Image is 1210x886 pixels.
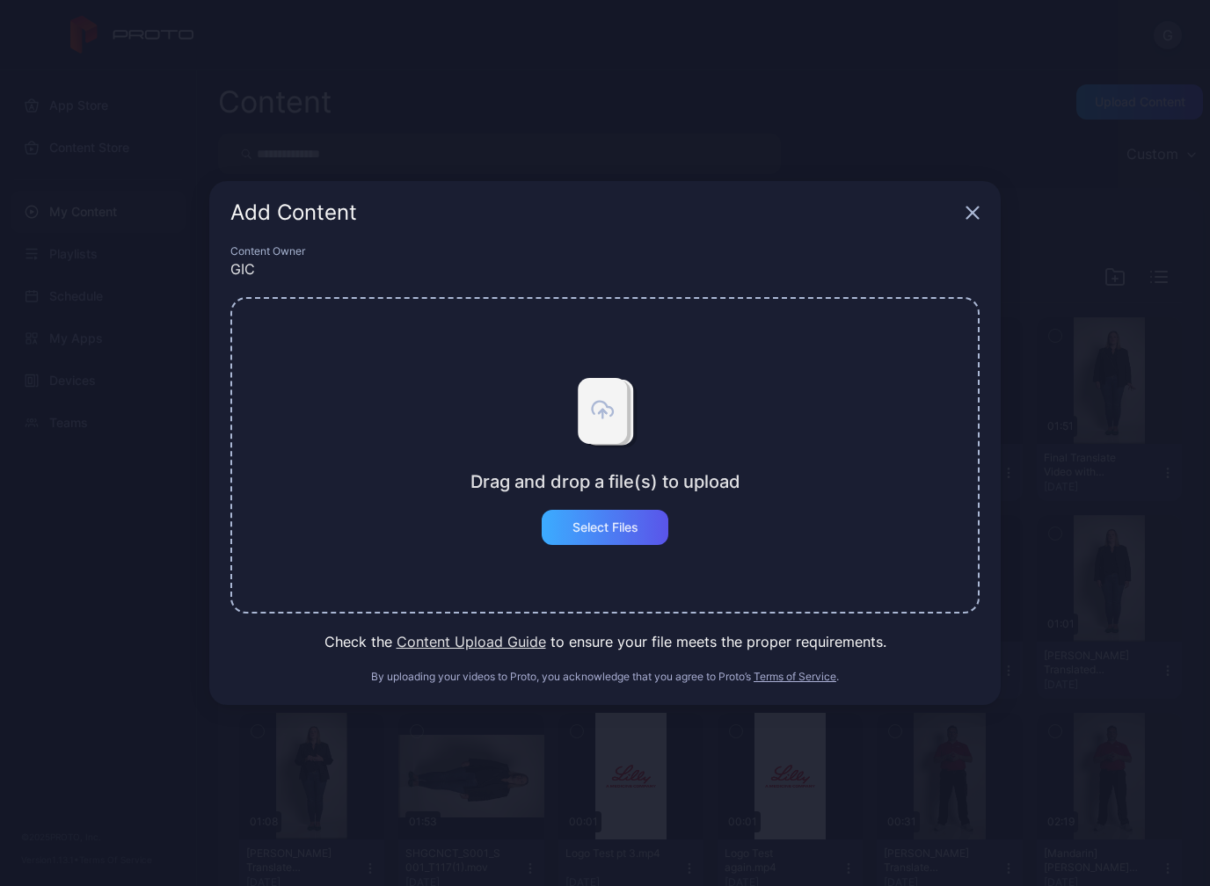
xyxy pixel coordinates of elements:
[470,471,740,492] div: Drag and drop a file(s) to upload
[230,244,980,258] div: Content Owner
[230,202,959,223] div: Add Content
[230,258,980,280] div: GIC
[542,510,668,545] button: Select Files
[572,520,638,534] div: Select Files
[754,670,836,684] button: Terms of Service
[230,631,980,652] div: Check the to ensure your file meets the proper requirements.
[230,670,980,684] div: By uploading your videos to Proto, you acknowledge that you agree to Proto’s .
[397,631,546,652] button: Content Upload Guide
